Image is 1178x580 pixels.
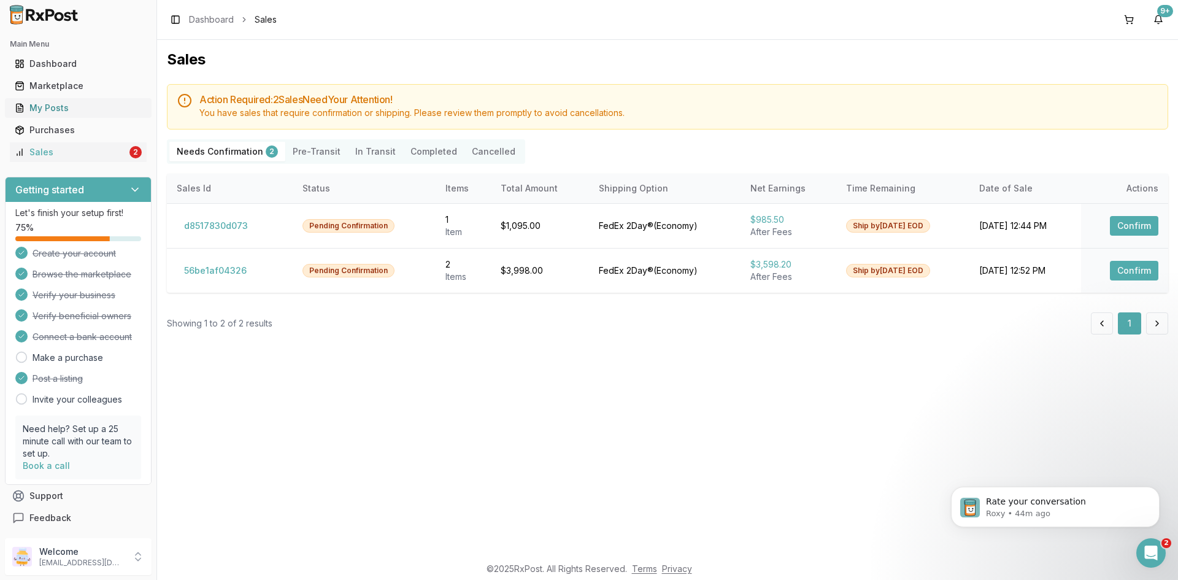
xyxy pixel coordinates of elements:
div: Aslan says… [10,165,236,238]
div: Ship by [DATE] EOD [846,264,930,277]
p: The team can also help [60,15,153,28]
span: Bad [58,350,75,368]
button: Pre-Transit [285,142,348,161]
a: Book a call [23,460,70,471]
div: Marketplace [15,80,142,92]
div: Purchases [15,124,142,136]
nav: breadcrumb [189,14,277,26]
button: 9+ [1149,10,1168,29]
div: OK, it's OK, that has been changed as well [10,117,201,155]
a: Invite your colleagues [33,393,122,406]
button: d8517830d073 [177,216,255,236]
div: Ship by [DATE] EOD [846,219,930,233]
div: My Posts [15,102,142,114]
div: FedEx 2Day® ( Economy ) [599,220,731,232]
div: Roxy says… [10,274,236,314]
button: Send a message… [210,397,230,417]
div: HI I NEED HELP WITH ORDER56be1af04326FC8L 01/20283R7B 06/2027 [91,165,236,228]
textarea: Message… [10,376,235,397]
div: 2 [266,145,278,158]
div: Aslan says… [10,56,236,117]
button: Needs Confirmation [169,142,285,161]
span: Feedback [29,512,71,524]
h1: Sales [167,50,1168,69]
button: Sales2 [5,142,152,162]
div: All changed [20,27,70,39]
th: Sales Id [167,174,293,203]
div: Help [PERSON_NAME] understand how they’re doing: [20,282,191,306]
button: In Transit [348,142,403,161]
div: CHANGE TO THIS ONE PLEASE ! SORRY AGAIN 10006056 05/2028 [54,63,226,99]
button: Purchases [5,120,152,140]
h2: Main Menu [10,39,147,49]
div: $3,998.00 [501,265,579,277]
div: 2 [445,258,481,271]
div: Pending Confirmation [302,219,395,233]
span: Great [116,350,133,368]
div: After Fees [750,271,826,283]
th: Shipping Option [589,174,741,203]
a: Purchases [10,119,147,141]
h3: Getting started [15,182,84,197]
button: Cancelled [464,142,523,161]
div: 1 [445,214,481,226]
span: Verify beneficial owners [33,310,131,322]
div: Bobbie says… [10,20,236,56]
iframe: Intercom notifications message [933,461,1178,547]
button: Home [192,5,215,28]
button: go back [8,5,31,28]
div: Showing 1 to 2 of 2 results [167,317,272,330]
div: Bobbie says… [10,117,236,165]
div: Bobbie says… [10,238,236,275]
h5: Action Required: 2 Sale s Need Your Attention! [199,95,1158,104]
img: Profile image for Roxy [35,7,55,26]
p: Let's finish your setup first! [15,207,141,219]
div: Pending Confirmation [302,264,395,277]
button: Marketplace [5,76,152,96]
th: Time Remaining [836,174,969,203]
span: Sales [255,14,277,26]
button: Feedback [5,507,152,529]
div: OK, it's OK, that has been changed as well [20,124,191,148]
img: User avatar [12,547,32,566]
div: OK this is completed [20,246,109,258]
button: Confirm [1110,261,1158,280]
p: Need help? Set up a 25 minute call with our team to set up. [23,423,134,460]
div: [DATE] 12:52 PM [979,265,1071,277]
span: Terrible [29,350,47,368]
button: Confirm [1110,216,1158,236]
button: Dashboard [5,54,152,74]
div: Sales [15,146,127,158]
div: HI I NEED HELP WITH ORDER 56be1af04326 FC8L 01/2028 3R7B 06/2027 [101,172,226,220]
div: Roxy says… [10,314,236,401]
div: 9+ [1157,5,1173,17]
span: 75 % [15,222,34,234]
span: 2 [1161,538,1171,548]
div: You have sales that require confirmation or shipping. Please review them promptly to avoid cancel... [199,107,1158,119]
div: CHANGE TO THIS ONE PLEASE ! SORRY AGAIN10006056 05/2028 [44,56,236,107]
span: Verify your business [33,289,115,301]
div: $3,598.20 [750,258,826,271]
iframe: Intercom live chat [1136,538,1166,568]
div: Item [445,226,481,238]
div: All changed [10,20,80,47]
a: Dashboard [10,53,147,75]
a: Sales2 [10,141,147,163]
div: Help [PERSON_NAME] understand how they’re doing: [10,274,201,313]
button: 1 [1118,312,1141,334]
div: Dashboard [15,58,142,70]
th: Actions [1081,174,1168,203]
button: Emoji picker [19,402,29,412]
span: OK [87,350,104,368]
div: OK this is completed [10,238,118,265]
a: My Posts [10,97,147,119]
img: RxPost Logo [5,5,83,25]
span: Browse the marketplace [33,268,131,280]
h1: Roxy [60,6,83,15]
p: [EMAIL_ADDRESS][DOMAIN_NAME] [39,558,125,568]
button: Support [5,485,152,507]
button: 56be1af04326 [177,261,254,280]
th: Net Earnings [741,174,836,203]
